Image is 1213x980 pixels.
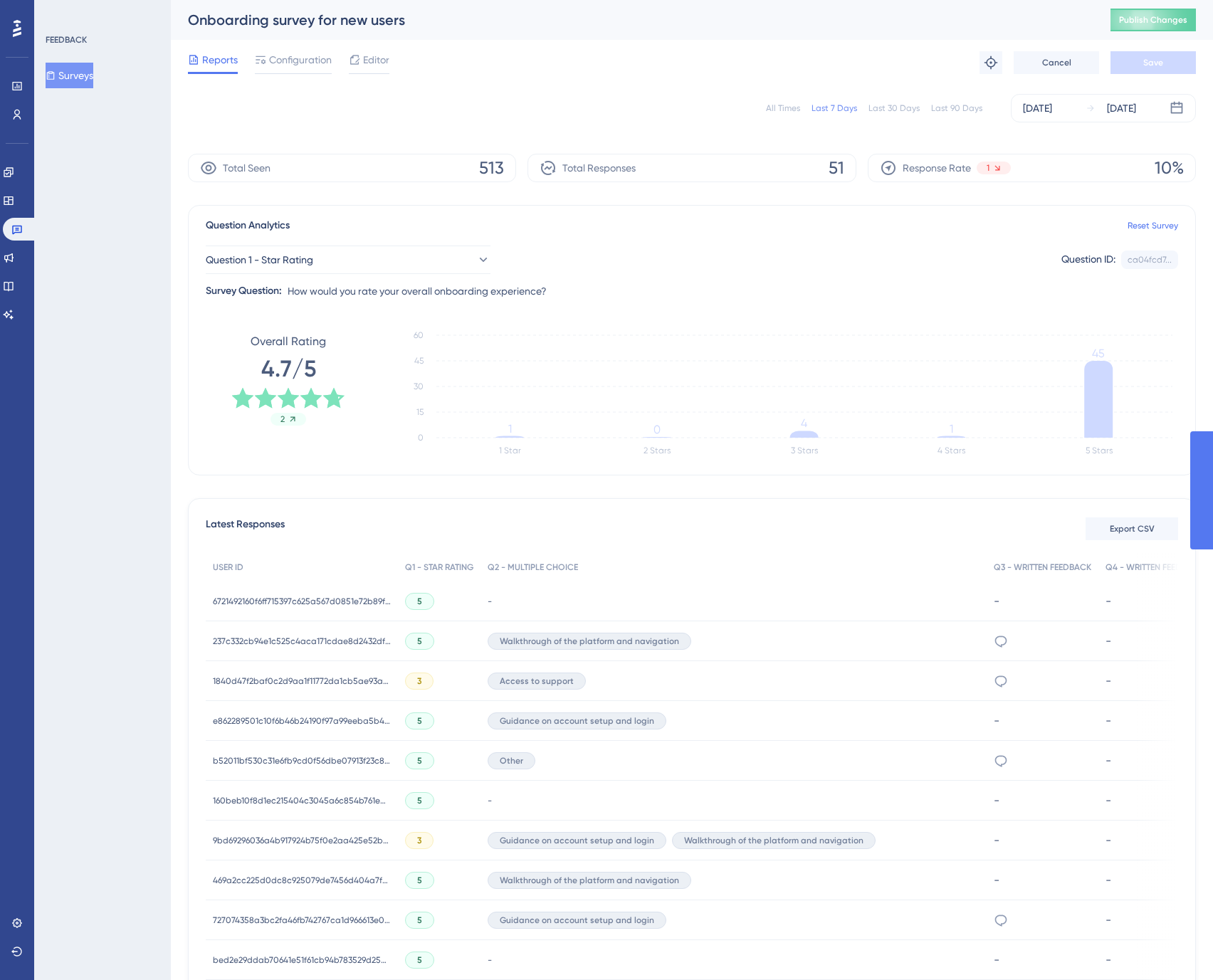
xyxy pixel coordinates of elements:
[414,356,424,366] tspan: 45
[1061,251,1115,269] div: Question ID:
[417,596,422,607] span: 5
[488,954,492,966] span: -
[812,102,857,114] div: Last 7 Days
[1106,833,1204,847] div: -
[488,795,492,806] span: -
[508,422,512,436] tspan: 1
[213,636,391,647] span: 237c332cb94e1c525c4aca171cdae8d2432dfa394fd27bb78c95dfb9927b91b1
[206,217,290,234] span: Question Analytics
[653,423,661,436] tspan: 0
[213,715,391,727] span: e862289501c10f6b46b24190f97a99eeba5b4b10caf395c16984e1adf0826804
[1107,100,1136,117] div: [DATE]
[994,953,1091,966] div: -
[223,159,271,176] span: Total Seen
[213,875,391,886] span: 469a2cc225d0dc8c925079de7456d404a7fd56d83bfcac9ce1f7ca0c8fa9f65d
[417,835,421,846] span: 3
[994,594,1091,608] div: -
[46,34,87,46] div: FEEDBACK
[206,246,490,274] button: Question 1 - Star Rating
[213,596,391,607] span: 6721492160f6ff715397c625a567d0851e72b89fa2391fdf68fbd9fc4c408f0c
[188,10,1075,30] div: Onboarding survey for new users
[684,835,863,846] span: Walkthrough of the platform and navigation
[791,446,818,455] text: 3 Stars
[1086,517,1178,540] button: Export CSV
[206,251,313,268] span: Question 1 - Star Rating
[1106,873,1204,887] div: -
[416,407,424,417] tspan: 15
[766,102,800,114] div: All Times
[1143,57,1163,68] span: Save
[903,159,971,176] span: Response Rate
[1086,446,1113,455] text: 5 Stars
[363,51,389,68] span: Editor
[417,875,422,886] span: 5
[418,433,424,443] tspan: 0
[938,446,965,455] text: 4 Stars
[206,516,285,542] span: Latest Responses
[417,675,421,687] span: 3
[500,915,654,926] span: Guidance on account setup and login
[1106,714,1204,727] div: -
[269,51,332,68] span: Configuration
[801,416,807,430] tspan: 4
[414,381,424,391] tspan: 30
[1106,562,1204,573] span: Q4 - WRITTEN FEEDBACK
[1106,953,1204,966] div: -
[499,446,521,455] text: 1 Star
[251,333,326,350] span: Overall Rating
[500,636,679,647] span: Walkthrough of the platform and navigation
[417,795,422,806] span: 5
[1106,913,1204,927] div: -
[417,715,422,727] span: 5
[417,954,422,966] span: 5
[213,675,391,687] span: 1840d47f2baf0c2d9aa1f11772da1cb5ae93a22c70a2cbce63c89741ac45b081
[829,157,844,179] span: 51
[994,562,1091,573] span: Q3 - WRITTEN FEEDBACK
[213,954,391,966] span: bed2e29ddab70641e51f61cb94b783529d2546b51d5da64bfa49c38445753c68
[206,283,282,300] div: Survey Question:
[202,51,238,68] span: Reports
[213,755,391,766] span: b52011bf530c31e6fb9cd0f56dbe07913f23c8c701335cdcc864f6f578f10389
[500,675,574,687] span: Access to support
[1110,51,1196,74] button: Save
[950,422,953,436] tspan: 1
[644,446,671,455] text: 2 Stars
[1128,220,1178,231] a: Reset Survey
[1106,594,1204,608] div: -
[1092,347,1105,360] tspan: 45
[288,283,547,300] span: How would you rate your overall onboarding experience?
[1106,754,1204,767] div: -
[500,875,679,886] span: Walkthrough of the platform and navigation
[994,873,1091,887] div: -
[500,835,654,846] span: Guidance on account setup and login
[1128,254,1172,265] div: ca04fcd7...
[1106,674,1204,687] div: -
[261,353,316,384] span: 4.7/5
[1042,57,1071,68] span: Cancel
[500,755,523,766] span: Other
[1153,924,1196,966] iframe: UserGuiding AI Assistant Launcher
[213,835,391,846] span: 9bd69296036a4b917924b75f0e2aa425e52bd4b80a7216a8210802d2e9cf5cb8
[414,330,424,340] tspan: 60
[1110,523,1155,534] span: Export CSV
[405,562,473,573] span: Q1 - STAR RATING
[479,157,504,179] span: 513
[562,159,636,176] span: Total Responses
[417,636,422,647] span: 5
[213,795,391,806] span: 160beb10f8d1ec215404c3045a6c854b761ebd0f139f4003de7e02f35dc6ebda
[994,794,1091,807] div: -
[1155,157,1184,179] span: 10%
[488,596,492,607] span: -
[417,915,422,926] span: 5
[1110,9,1196,31] button: Publish Changes
[500,715,654,727] span: Guidance on account setup and login
[868,102,920,114] div: Last 30 Days
[46,63,93,88] button: Surveys
[213,562,243,573] span: USER ID
[1023,100,1052,117] div: [DATE]
[1119,14,1187,26] span: Publish Changes
[417,755,422,766] span: 5
[1014,51,1099,74] button: Cancel
[987,162,989,174] span: 1
[931,102,982,114] div: Last 90 Days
